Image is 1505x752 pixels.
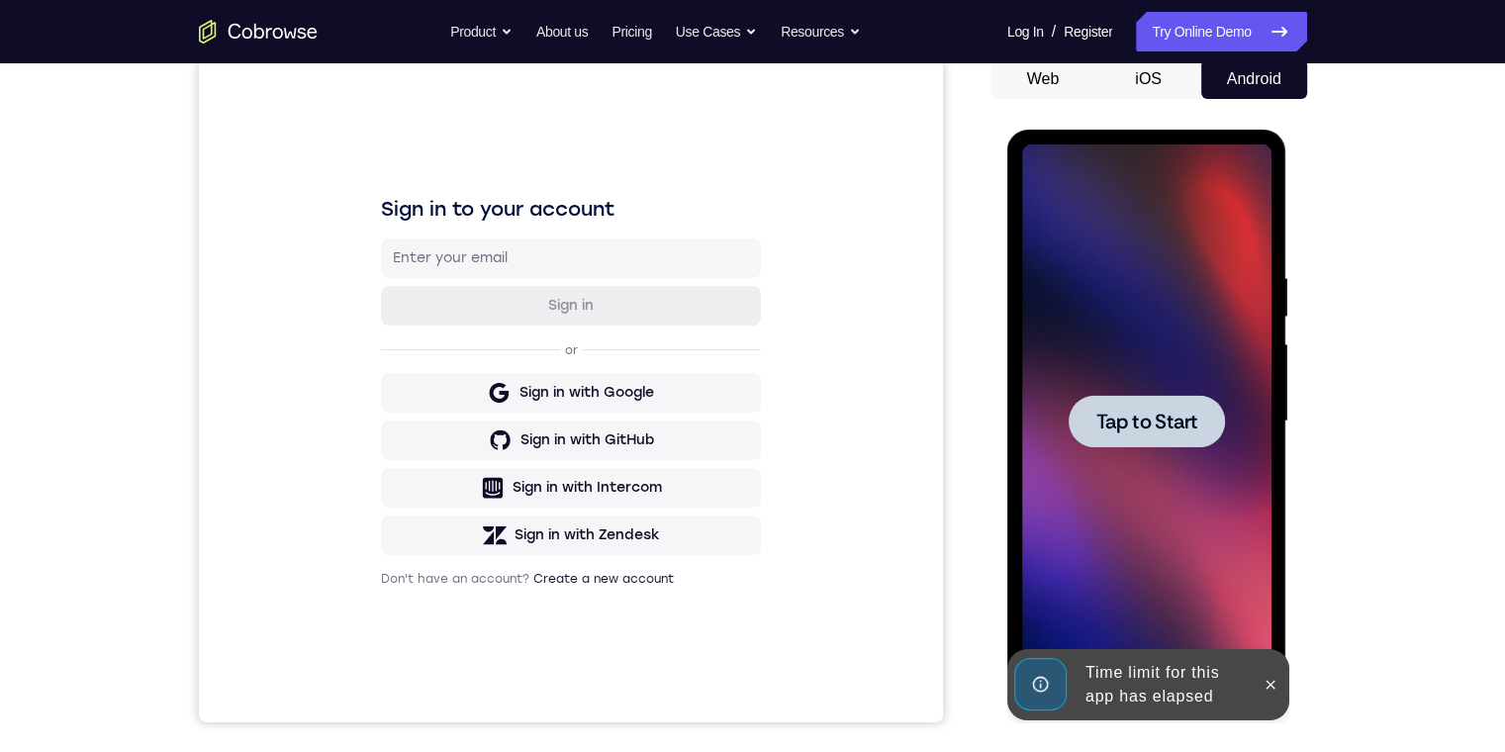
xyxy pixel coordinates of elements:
span: Tap to Start [89,282,190,302]
a: Pricing [611,12,651,51]
button: Sign in with Google [182,314,562,353]
a: Register [1064,12,1112,51]
iframe: Agent [199,59,943,722]
div: Sign in with Intercom [314,419,463,438]
button: Sign in with Intercom [182,409,562,448]
a: About us [536,12,588,51]
div: Sign in with Zendesk [316,466,461,486]
button: Android [1201,59,1307,99]
button: Tap to Start [61,265,218,318]
button: Use Cases [676,12,757,51]
button: Web [990,59,1096,99]
div: Time limit for this app has elapsed [70,523,243,587]
button: Product [450,12,513,51]
a: Log In [1007,12,1044,51]
span: / [1052,20,1056,44]
button: Resources [781,12,861,51]
div: Sign in with GitHub [322,371,455,391]
a: Create a new account [334,513,475,526]
div: Sign in with Google [321,324,455,343]
p: or [362,283,383,299]
button: iOS [1095,59,1201,99]
button: Sign in with Zendesk [182,456,562,496]
button: Sign in with GitHub [182,361,562,401]
a: Go to the home page [199,20,318,44]
a: Try Online Demo [1136,12,1306,51]
p: Don't have an account? [182,512,562,527]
